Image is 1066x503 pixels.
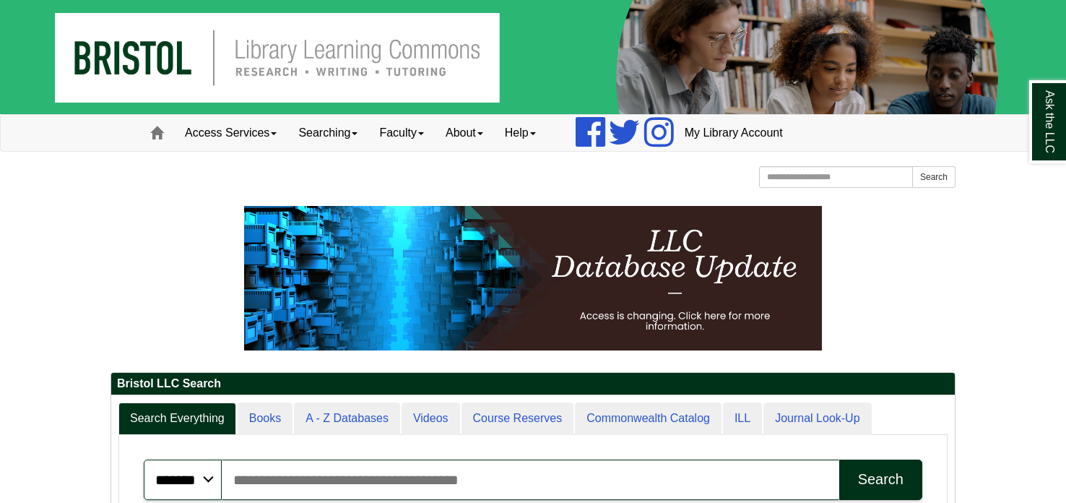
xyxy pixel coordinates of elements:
[912,166,955,188] button: Search
[244,206,822,351] img: HTML tutorial
[111,373,955,395] h2: Bristol LLC Search
[839,460,922,500] button: Search
[723,403,762,435] a: ILL
[674,115,794,151] a: My Library Account
[287,115,368,151] a: Searching
[294,403,400,435] a: A - Z Databases
[494,115,547,151] a: Help
[461,403,574,435] a: Course Reserves
[575,403,721,435] a: Commonwealth Catalog
[174,115,287,151] a: Access Services
[435,115,494,151] a: About
[238,403,292,435] a: Books
[118,403,236,435] a: Search Everything
[858,471,903,488] div: Search
[763,403,871,435] a: Journal Look-Up
[368,115,435,151] a: Faculty
[402,403,460,435] a: Videos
